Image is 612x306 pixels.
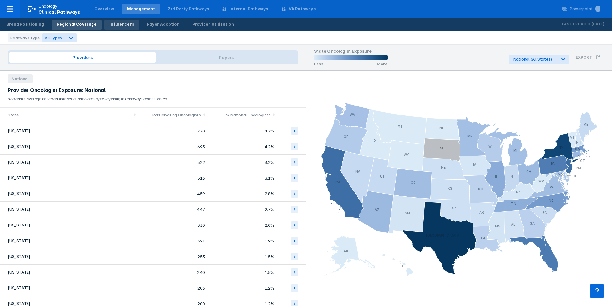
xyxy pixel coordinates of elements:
[1,20,49,30] a: Brand Positioning
[139,186,209,202] td: 459
[139,123,209,139] td: 770
[187,20,239,30] a: Provider Utilization
[139,202,209,217] td: 447
[139,170,209,186] td: 513
[45,36,62,40] span: All Types
[109,21,134,27] div: Influencers
[139,265,209,280] td: 240
[104,20,139,30] a: Influencers
[192,21,234,27] div: Provider Utilization
[38,4,58,9] p: Oncology
[89,4,119,14] a: Overview
[139,249,209,265] td: 253
[314,62,323,66] p: Less
[8,74,33,83] span: National
[209,186,278,202] td: 2.8%
[576,55,592,60] h3: Export
[209,139,278,155] td: 4.2%
[209,155,278,170] td: 3.2%
[592,21,604,28] p: [DATE]
[229,6,268,12] div: Internal Pathways
[163,4,214,14] a: 3rd Party Pathways
[156,52,297,63] span: Payers
[38,9,80,15] span: Clinical Pathways
[94,6,114,12] div: Overview
[143,112,201,118] div: Participating Oncologists
[142,20,185,30] a: Payer Adoption
[168,6,209,12] div: 3rd Party Pathways
[139,217,209,233] td: 330
[139,280,209,296] td: 203
[209,280,278,296] td: 1.2%
[209,170,278,186] td: 3.1%
[562,21,592,28] p: Last Updated:
[52,20,101,30] a: Regional Coverage
[147,21,180,27] div: Payer Adoption
[572,51,604,64] button: Export
[8,96,298,102] div: Regional Coverage based on number of oncologists participating in Pathways across states
[9,52,156,63] span: Providers
[209,233,278,249] td: 1.9%
[209,265,278,280] td: 1.5%
[209,202,278,217] td: 2.7%
[590,284,604,298] div: Contact Support
[8,33,42,42] div: Pathways Type
[570,6,600,12] div: Powerpoint
[6,21,44,27] div: Brand Positioning
[209,249,278,265] td: 1.5%
[8,87,298,93] div: Provider Oncologist Exposure: National
[209,217,278,233] td: 2.0%
[57,21,96,27] div: Regional Coverage
[513,57,557,62] div: National (All States)
[289,6,316,12] div: VA Pathways
[209,123,278,139] td: 4.7%
[314,48,388,55] h1: State Oncologist Exposure
[8,112,132,118] div: State
[139,139,209,155] td: 695
[213,112,270,118] div: % National Oncologists
[377,62,388,66] p: More
[122,4,160,14] a: Management
[127,6,155,12] div: Management
[139,233,209,249] td: 321
[139,155,209,170] td: 522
